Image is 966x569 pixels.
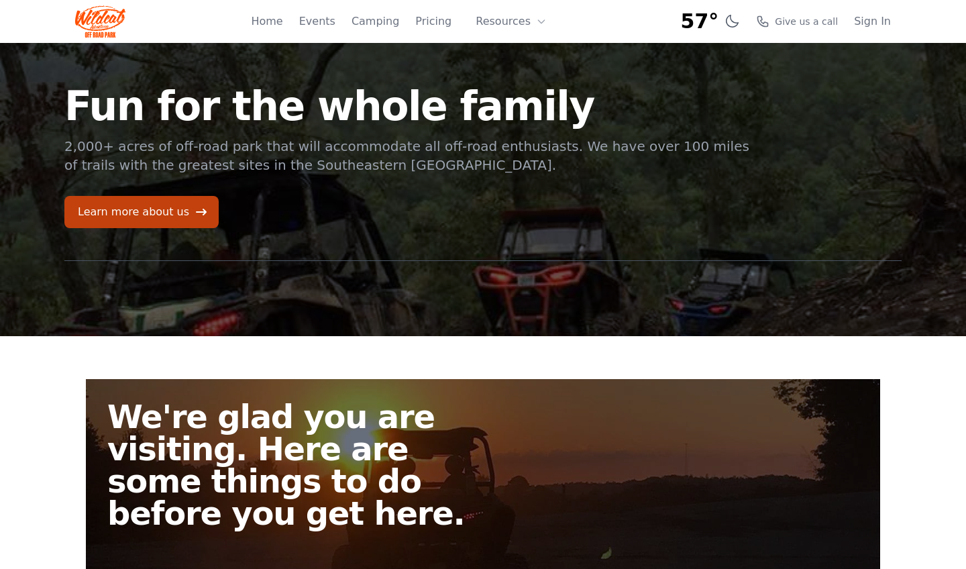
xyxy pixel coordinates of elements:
a: Home [251,13,282,30]
h1: Fun for the whole family [64,86,751,126]
p: 2,000+ acres of off-road park that will accommodate all off-road enthusiasts. We have over 100 mi... [64,137,751,174]
img: Wildcat Logo [75,5,125,38]
span: Give us a call [775,15,838,28]
a: Pricing [415,13,451,30]
span: 57° [681,9,719,34]
a: Give us a call [756,15,838,28]
button: Resources [468,8,555,35]
a: Camping [352,13,399,30]
a: Sign In [854,13,891,30]
h2: We're glad you are visiting. Here are some things to do before you get here. [107,401,494,529]
a: Learn more about us [64,196,219,228]
a: Events [299,13,335,30]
